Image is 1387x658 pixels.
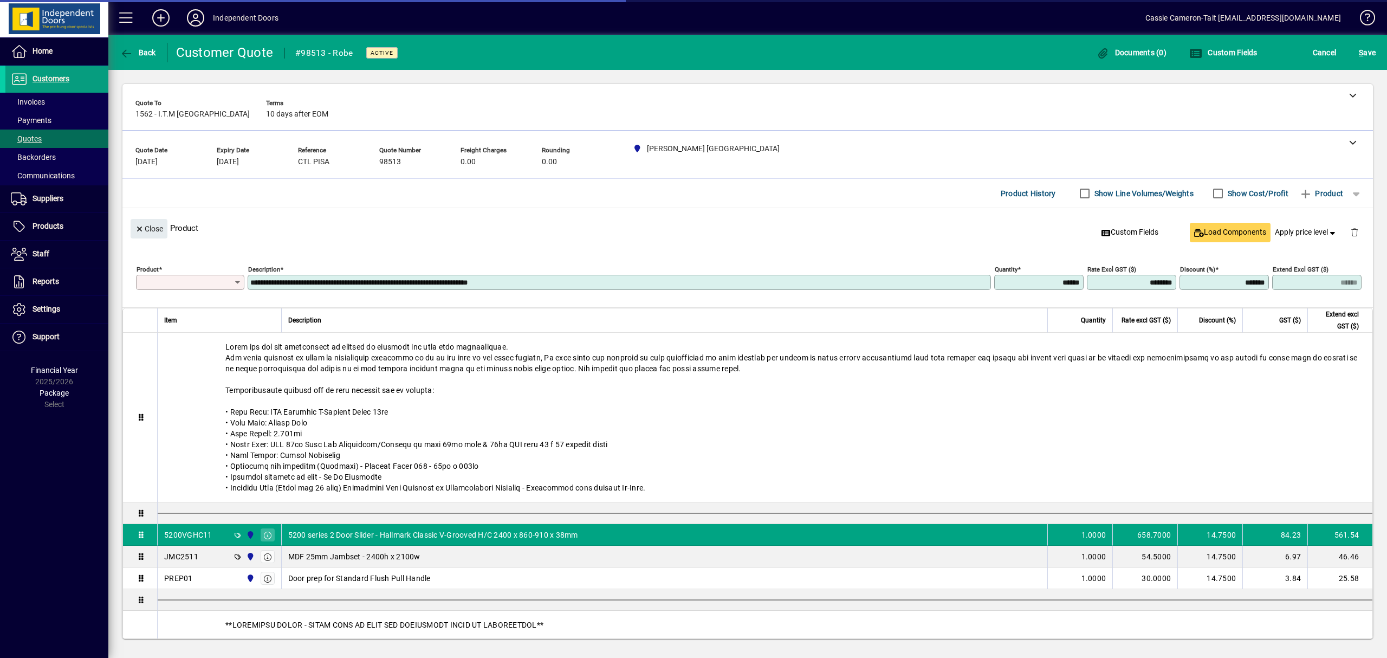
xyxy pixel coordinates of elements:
span: 1.0000 [1081,573,1106,584]
a: Communications [5,166,108,185]
span: Item [164,314,177,326]
button: Documents (0) [1093,43,1169,62]
td: 3.84 [1242,567,1307,589]
span: 5200 series 2 Door Slider - Hallmark Classic V-Grooved H/C 2400 x 860-910 x 38mm [288,530,578,540]
a: Invoices [5,93,108,111]
a: Products [5,213,108,240]
a: Payments [5,111,108,130]
span: Load Components [1194,227,1266,238]
button: Product [1294,184,1349,203]
span: Backorders [11,153,56,162]
span: Home [33,47,53,55]
span: Rate excl GST ($) [1122,314,1171,326]
mat-label: Description [248,266,280,273]
button: Cancel [1310,43,1339,62]
a: Home [5,38,108,65]
div: Independent Doors [213,9,278,27]
span: Customers [33,74,69,83]
mat-label: Rate excl GST ($) [1087,266,1136,273]
mat-label: Product [137,266,159,273]
div: PREP01 [164,573,193,584]
span: Reports [33,277,59,286]
span: Description [288,314,321,326]
button: Product History [996,184,1060,203]
td: 14.7500 [1177,546,1242,567]
button: Close [131,219,167,238]
label: Show Cost/Profit [1226,188,1288,199]
span: S [1359,48,1363,57]
button: Back [117,43,159,62]
div: Customer Quote [176,44,274,61]
label: Show Line Volumes/Weights [1092,188,1194,199]
td: 14.7500 [1177,567,1242,589]
div: #98513 - Robe [295,44,353,62]
mat-label: Discount (%) [1180,266,1215,273]
span: 1562 - I.T.M [GEOGRAPHIC_DATA] [135,110,250,119]
div: 30.0000 [1119,573,1171,584]
mat-label: Extend excl GST ($) [1273,266,1328,273]
span: 1.0000 [1081,530,1106,540]
td: 6.97 [1242,546,1307,567]
a: Suppliers [5,185,108,212]
span: Apply price level [1275,227,1338,238]
button: Add [144,8,178,28]
td: 561.54 [1307,524,1372,546]
button: Load Components [1190,223,1271,242]
button: Custom Fields [1187,43,1260,62]
span: Product [1299,185,1343,202]
span: Settings [33,305,60,313]
a: Staff [5,241,108,268]
span: Discount (%) [1199,314,1236,326]
span: 0.00 [461,158,476,166]
span: Invoices [11,98,45,106]
a: Settings [5,296,108,323]
td: 84.23 [1242,524,1307,546]
span: Custom Fields [1189,48,1258,57]
span: MDF 25mm Jambset - 2400h x 2100w [288,551,420,562]
span: Financial Year [31,366,78,375]
span: Cromwell Central Otago [243,529,256,541]
a: Reports [5,268,108,295]
span: Quantity [1081,314,1106,326]
mat-label: Quantity [995,266,1017,273]
span: Payments [11,116,51,125]
span: 0.00 [542,158,557,166]
span: Documents (0) [1096,48,1166,57]
span: Active [371,49,393,56]
span: Support [33,332,60,341]
span: 10 days after EOM [266,110,328,119]
span: Cromwell Central Otago [243,572,256,584]
a: Quotes [5,130,108,148]
span: Door prep for Standard Flush Pull Handle [288,573,431,584]
span: GST ($) [1279,314,1301,326]
span: 1.0000 [1081,551,1106,562]
button: Save [1356,43,1378,62]
span: Cromwell Central Otago [243,551,256,563]
span: CTL PISA [298,158,329,166]
span: Package [40,389,69,397]
span: Back [120,48,156,57]
div: JMC2511 [164,551,198,562]
span: ave [1359,44,1376,61]
span: [DATE] [217,158,239,166]
button: Apply price level [1271,223,1342,242]
button: Delete [1341,219,1367,245]
span: Extend excl GST ($) [1314,308,1359,332]
a: Support [5,324,108,351]
span: Quotes [11,134,42,143]
div: 658.7000 [1119,530,1171,540]
td: 14.7500 [1177,524,1242,546]
span: Product History [1001,185,1056,202]
app-page-header-button: Close [128,223,170,233]
div: Cassie Cameron-Tait [EMAIL_ADDRESS][DOMAIN_NAME] [1145,9,1341,27]
span: Suppliers [33,194,63,203]
span: Close [135,220,163,238]
div: Product [122,208,1373,248]
span: Staff [33,249,49,258]
td: 46.46 [1307,546,1372,567]
span: Cancel [1313,44,1337,61]
app-page-header-button: Back [108,43,168,62]
div: 5200VGHC11 [164,530,212,540]
button: Custom Fields [1097,223,1163,242]
div: 54.5000 [1119,551,1171,562]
